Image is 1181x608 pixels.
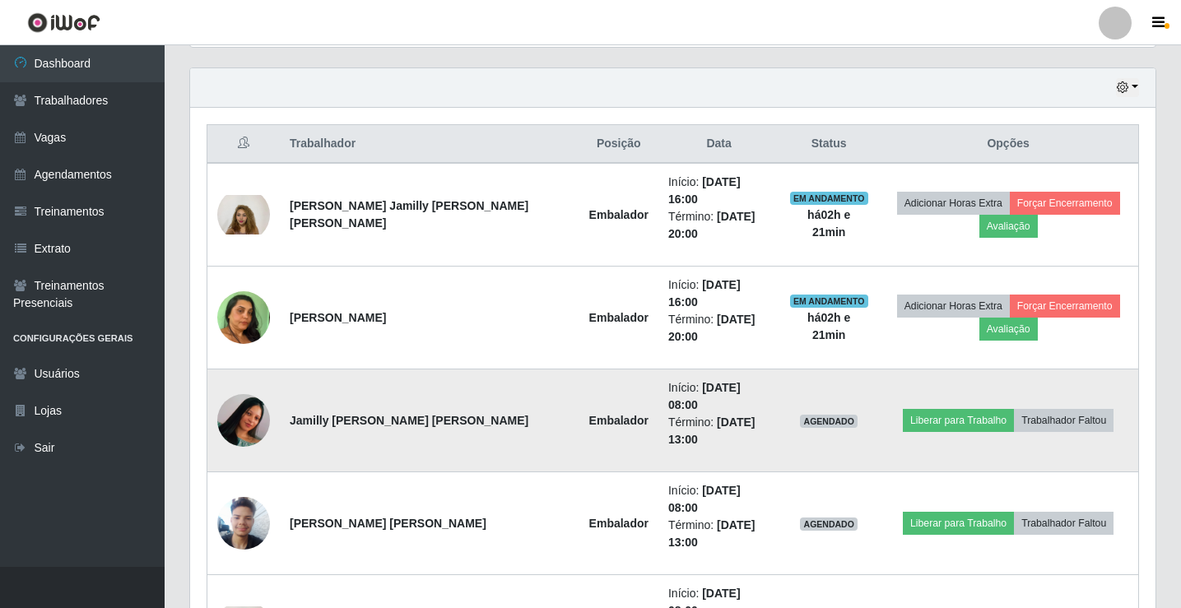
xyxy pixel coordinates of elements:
strong: [PERSON_NAME] [PERSON_NAME] [290,517,486,530]
li: Início: [668,174,770,208]
button: Liberar para Trabalho [903,409,1014,432]
li: Término: [668,311,770,346]
span: AGENDADO [800,415,858,428]
strong: [PERSON_NAME] [290,311,386,324]
strong: Embalador [589,208,649,221]
th: Data [658,125,779,164]
button: Forçar Encerramento [1010,192,1120,215]
img: 1757510750253.jpeg [217,271,270,364]
button: Avaliação [979,215,1038,238]
button: Avaliação [979,318,1038,341]
strong: Embalador [589,311,649,324]
li: Início: [668,482,770,517]
li: Início: [668,276,770,311]
li: Término: [668,517,770,551]
img: 1745015698766.jpeg [217,488,270,558]
span: EM ANDAMENTO [790,295,868,308]
strong: Jamilly [PERSON_NAME] [PERSON_NAME] [290,414,528,427]
time: [DATE] 16:00 [668,175,741,206]
button: Forçar Encerramento [1010,295,1120,318]
strong: Embalador [589,414,649,427]
th: Status [779,125,878,164]
button: Trabalhador Faltou [1014,512,1114,535]
button: Liberar para Trabalho [903,512,1014,535]
time: [DATE] 08:00 [668,484,741,514]
strong: há 02 h e 21 min [807,311,850,341]
time: [DATE] 16:00 [668,278,741,309]
span: AGENDADO [800,517,858,531]
th: Opções [878,125,1138,164]
strong: [PERSON_NAME] Jamilly [PERSON_NAME] [PERSON_NAME] [290,199,528,230]
time: [DATE] 08:00 [668,381,741,411]
th: Trabalhador [280,125,579,164]
img: 1699121577168.jpeg [217,362,270,479]
img: 1757000051274.jpeg [217,195,270,234]
button: Adicionar Horas Extra [897,295,1010,318]
li: Início: [668,379,770,414]
li: Término: [668,208,770,243]
strong: Embalador [589,517,649,530]
img: CoreUI Logo [27,12,100,33]
span: EM ANDAMENTO [790,192,868,205]
strong: há 02 h e 21 min [807,208,850,239]
th: Posição [579,125,658,164]
button: Trabalhador Faltou [1014,409,1114,432]
li: Término: [668,414,770,448]
button: Adicionar Horas Extra [897,192,1010,215]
